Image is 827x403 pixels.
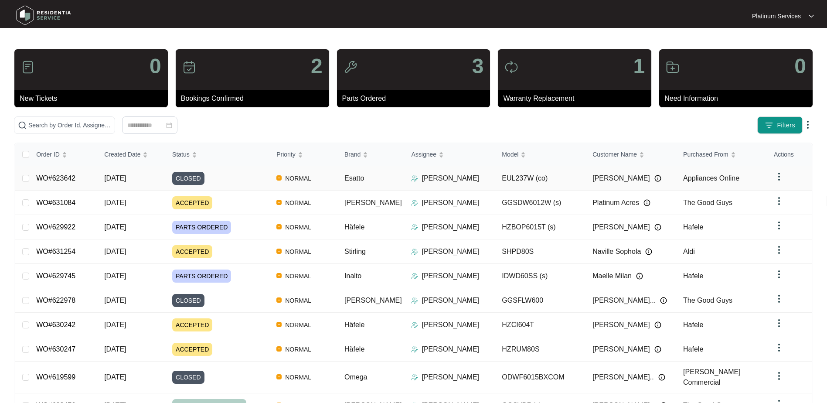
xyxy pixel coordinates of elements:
[411,273,418,280] img: Assigner Icon
[765,121,773,130] img: filter icon
[411,175,418,182] img: Assigner Icon
[666,60,680,74] img: icon
[633,56,645,77] p: 1
[774,318,784,328] img: dropdown arrow
[172,245,212,258] span: ACCEPTED
[276,297,282,303] img: Vercel Logo
[683,174,739,182] span: Appliances Online
[422,198,479,208] p: [PERSON_NAME]
[654,175,661,182] img: Info icon
[495,166,585,191] td: EUL237W (co)
[104,321,126,328] span: [DATE]
[592,344,650,355] span: [PERSON_NAME]
[495,313,585,337] td: HZCI604T
[36,373,75,381] a: WO#619599
[422,295,479,306] p: [PERSON_NAME]
[282,222,315,232] span: NORMAL
[269,143,337,166] th: Priority
[411,297,418,304] img: Assigner Icon
[342,93,490,104] p: Parts Ordered
[276,175,282,181] img: Vercel Logo
[282,246,315,257] span: NORMAL
[645,248,652,255] img: Info icon
[654,346,661,353] img: Info icon
[165,143,269,166] th: Status
[654,321,661,328] img: Info icon
[181,93,329,104] p: Bookings Confirmed
[344,150,361,159] span: Brand
[104,223,126,231] span: [DATE]
[282,344,315,355] span: NORMAL
[752,12,801,20] p: Platinum Services
[422,222,479,232] p: [PERSON_NAME]
[276,346,282,352] img: Vercel Logo
[344,223,364,231] span: Häfele
[344,272,361,280] span: Inalto
[104,272,126,280] span: [DATE]
[411,346,418,353] img: Assigner Icon
[97,143,165,166] th: Created Date
[344,297,402,304] span: [PERSON_NAME]
[411,224,418,231] img: Assigner Icon
[592,372,653,383] span: [PERSON_NAME]..
[683,368,741,386] span: [PERSON_NAME] Commercial
[774,171,784,182] img: dropdown arrow
[495,264,585,288] td: IDWD60SS (s)
[664,93,813,104] p: Need Information
[18,121,27,130] img: search-icon
[592,173,650,184] span: [PERSON_NAME]
[404,143,495,166] th: Assignee
[21,60,35,74] img: icon
[172,221,231,234] span: PARTS ORDERED
[495,288,585,313] td: GGSFLW600
[411,150,436,159] span: Assignee
[592,150,637,159] span: Customer Name
[337,143,404,166] th: Brand
[104,199,126,206] span: [DATE]
[683,199,732,206] span: The Good Guys
[282,320,315,330] span: NORMAL
[172,270,231,283] span: PARTS ORDERED
[29,143,97,166] th: Order ID
[774,294,784,304] img: dropdown arrow
[172,196,212,209] span: ACCEPTED
[344,60,357,74] img: icon
[276,150,296,159] span: Priority
[104,248,126,255] span: [DATE]
[344,248,366,255] span: Stirling
[592,246,641,257] span: Naville Sophola
[422,173,479,184] p: [PERSON_NAME]
[104,297,126,304] span: [DATE]
[276,322,282,327] img: Vercel Logo
[757,116,803,134] button: filter iconFilters
[282,271,315,281] span: NORMAL
[411,248,418,255] img: Assigner Icon
[344,345,364,353] span: Häfele
[411,321,418,328] img: Assigner Icon
[504,60,518,74] img: icon
[282,173,315,184] span: NORMAL
[495,143,585,166] th: Model
[422,246,479,257] p: [PERSON_NAME]
[495,362,585,393] td: ODWF6015BXCOM
[172,294,204,307] span: CLOSED
[36,248,75,255] a: WO#631254
[150,56,161,77] p: 0
[182,60,196,74] img: icon
[172,343,212,356] span: ACCEPTED
[276,224,282,229] img: Vercel Logo
[276,249,282,254] img: Vercel Logo
[344,321,364,328] span: Häfele
[774,220,784,231] img: dropdown arrow
[172,371,204,384] span: CLOSED
[422,344,479,355] p: [PERSON_NAME]
[683,297,732,304] span: The Good Guys
[104,345,126,353] span: [DATE]
[344,174,364,182] span: Esatto
[104,373,126,381] span: [DATE]
[495,337,585,362] td: HZRUM80S
[276,374,282,379] img: Vercel Logo
[36,174,75,182] a: WO#623642
[36,345,75,353] a: WO#630247
[683,223,703,231] span: Hafele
